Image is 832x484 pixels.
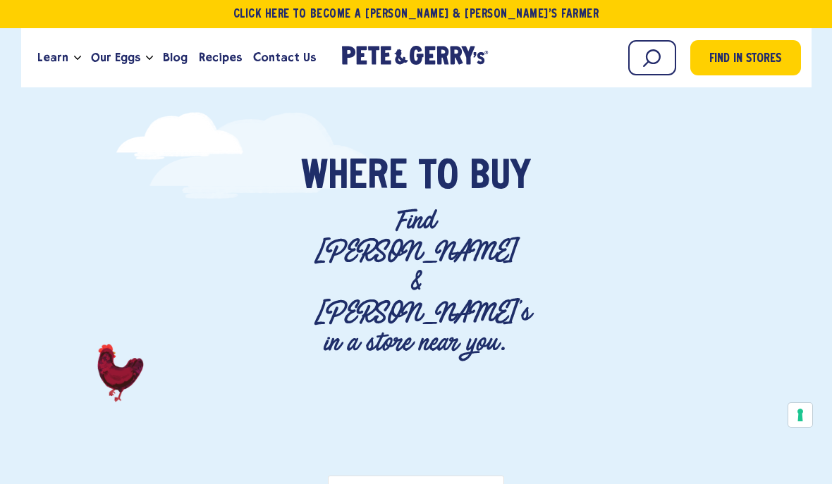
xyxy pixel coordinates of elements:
[788,403,812,427] button: Your consent preferences for tracking technologies
[157,39,193,77] a: Blog
[74,56,81,61] button: Open the dropdown menu for Learn
[253,49,316,66] span: Contact Us
[247,39,322,77] a: Contact Us
[146,56,153,61] button: Open the dropdown menu for Our Eggs
[690,40,801,75] a: Find in Stores
[32,39,74,77] a: Learn
[163,49,188,66] span: Blog
[419,156,458,199] span: To
[628,40,676,75] input: Search
[85,39,146,77] a: Our Eggs
[470,156,531,199] span: Buy
[301,156,408,199] span: Where
[91,49,140,66] span: Our Eggs
[37,49,68,66] span: Learn
[199,49,242,66] span: Recipes
[709,50,781,69] span: Find in Stores
[193,39,247,77] a: Recipes
[314,206,518,358] p: Find [PERSON_NAME] & [PERSON_NAME]'s in a store near you.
